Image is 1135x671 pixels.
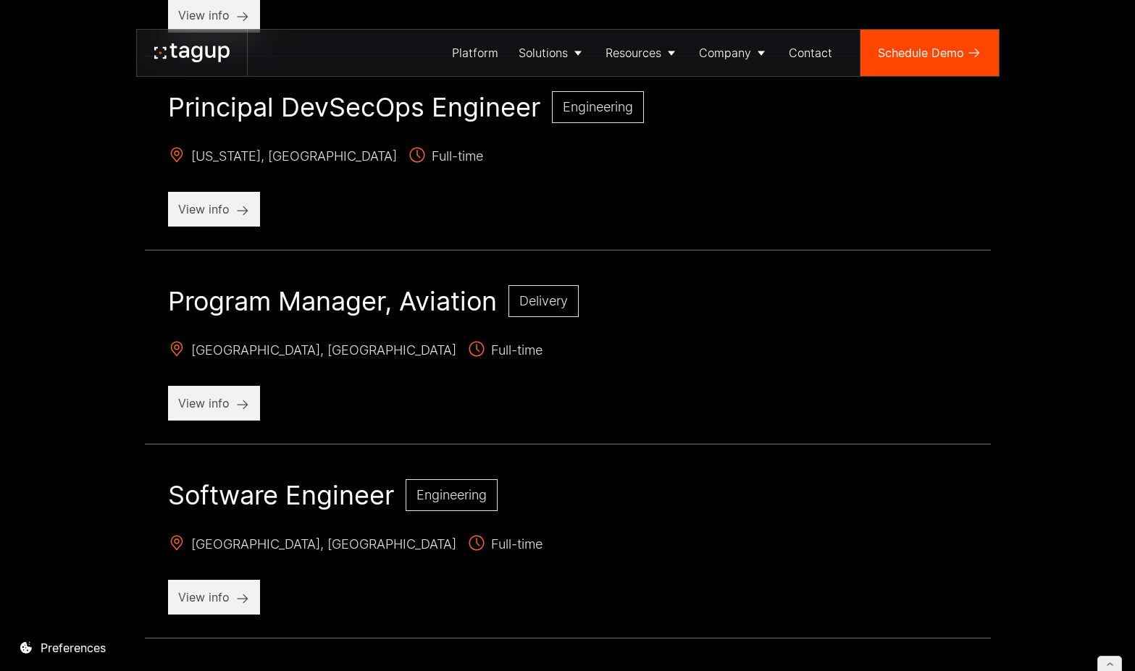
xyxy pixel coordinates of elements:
[519,293,568,308] span: Delivery
[442,30,508,76] a: Platform
[168,285,497,317] h2: Program Manager, Aviation
[779,30,842,76] a: Contact
[178,394,250,412] p: View info
[168,146,397,169] span: [US_STATE], [GEOGRAPHIC_DATA]
[606,44,661,62] div: Resources
[689,30,779,76] a: Company
[508,30,595,76] a: Solutions
[878,44,964,62] div: Schedule Demo
[595,30,689,76] a: Resources
[178,201,250,218] p: View info
[519,44,568,62] div: Solutions
[168,91,540,123] h2: Principal DevSecOps Engineer
[468,534,543,557] span: Full-time
[168,534,456,557] span: [GEOGRAPHIC_DATA], [GEOGRAPHIC_DATA]
[409,146,483,169] span: Full-time
[699,44,751,62] div: Company
[416,487,487,502] span: Engineering
[178,588,250,606] p: View info
[168,340,456,363] span: [GEOGRAPHIC_DATA], [GEOGRAPHIC_DATA]
[168,479,394,511] h2: Software Engineer
[860,30,999,76] a: Schedule Demo
[468,340,543,363] span: Full-time
[789,44,832,62] div: Contact
[563,99,633,114] span: Engineering
[41,639,106,657] div: Preferences
[452,44,498,62] div: Platform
